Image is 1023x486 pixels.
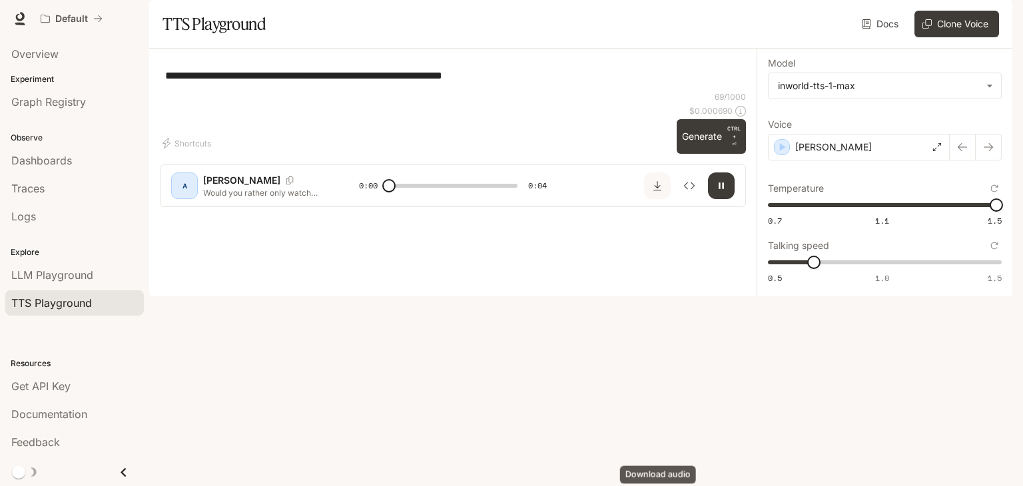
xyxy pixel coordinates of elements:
[203,187,327,198] p: Would you rather only watch horror movies or only watch comedy movies
[988,272,1002,284] span: 1.5
[280,176,299,184] button: Copy Voice ID
[727,124,741,140] p: CTRL +
[620,466,696,484] div: Download audio
[55,13,88,25] p: Default
[988,215,1002,226] span: 1.5
[35,5,109,32] button: All workspaces
[528,179,547,192] span: 0:04
[768,120,792,129] p: Voice
[914,11,999,37] button: Clone Voice
[676,172,703,199] button: Inspect
[203,174,280,187] p: [PERSON_NAME]
[768,272,782,284] span: 0.5
[677,119,746,154] button: GenerateCTRL +⏎
[987,238,1002,253] button: Reset to default
[174,175,195,196] div: A
[859,11,904,37] a: Docs
[795,140,872,154] p: [PERSON_NAME]
[644,172,671,199] button: Download audio
[768,184,824,193] p: Temperature
[768,59,795,68] p: Model
[163,11,266,37] h1: TTS Playground
[727,124,741,148] p: ⏎
[689,105,733,117] p: $ 0.000690
[160,132,216,154] button: Shortcuts
[778,79,980,93] div: inworld-tts-1-max
[987,181,1002,196] button: Reset to default
[715,91,746,103] p: 69 / 1000
[875,215,889,226] span: 1.1
[875,272,889,284] span: 1.0
[359,179,378,192] span: 0:00
[768,215,782,226] span: 0.7
[768,241,829,250] p: Talking speed
[769,73,1001,99] div: inworld-tts-1-max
